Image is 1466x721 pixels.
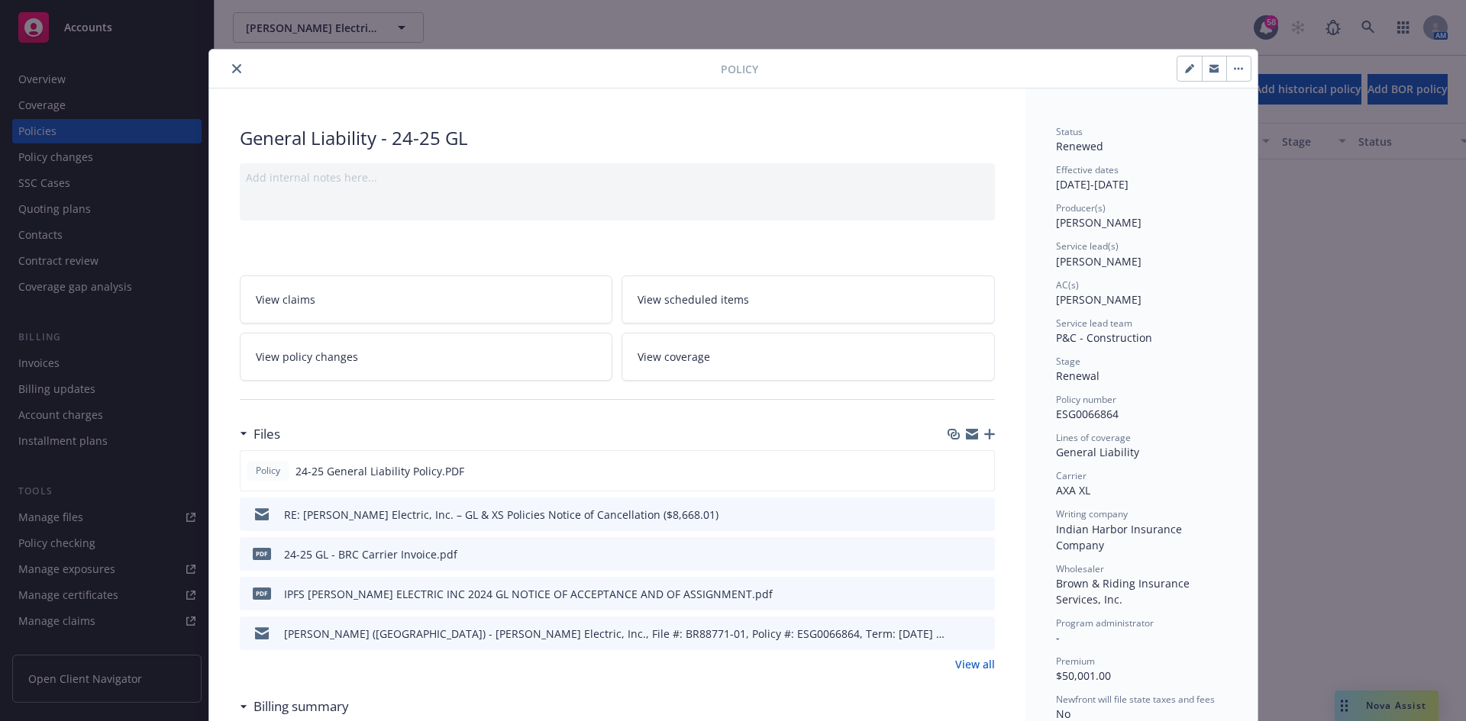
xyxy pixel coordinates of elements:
div: IPFS [PERSON_NAME] ELECTRIC INC 2024 GL NOTICE OF ACCEPTANCE AND OF ASSIGNMENT.pdf [284,586,773,602]
span: Service lead(s) [1056,240,1119,253]
span: [PERSON_NAME] [1056,215,1141,230]
span: Renewal [1056,369,1099,383]
button: preview file [974,463,988,479]
span: Wholesaler [1056,562,1104,575]
span: - [1056,630,1060,645]
div: RE: [PERSON_NAME] Electric, Inc. – GL & XS Policies Notice of Cancellation ($8,668.01) [284,507,718,523]
h3: Billing summary [253,697,349,716]
span: Brown & Riding Insurance Services, Inc. [1056,576,1193,607]
span: View coverage [638,349,710,365]
span: Indian Harbor Insurance Company [1056,522,1185,552]
span: Carrier [1056,469,1087,482]
h3: Files [253,424,280,444]
span: Status [1056,125,1083,138]
span: Effective dates [1056,163,1119,176]
span: $50,001.00 [1056,668,1111,683]
span: Producer(s) [1056,201,1106,214]
a: View all [955,656,995,672]
span: pdf [253,587,271,599]
a: View policy changes [240,333,613,381]
div: [DATE] - [DATE] [1056,163,1227,192]
div: Billing summary [240,697,349,716]
button: download file [951,546,963,562]
button: download file [950,463,962,479]
span: Premium [1056,655,1095,668]
div: Add internal notes here... [246,169,989,185]
span: Writing company [1056,507,1128,520]
span: Policy [721,61,758,77]
span: [PERSON_NAME] [1056,254,1141,269]
button: download file [951,586,963,602]
span: Stage [1056,355,1080,368]
button: preview file [975,586,989,602]
span: No [1056,707,1070,721]
button: preview file [975,507,989,523]
span: Program administrator [1056,616,1154,629]
button: preview file [975,626,989,642]
span: pdf [253,548,271,559]
button: download file [951,626,963,642]
div: [PERSON_NAME] ([GEOGRAPHIC_DATA]) - [PERSON_NAME] Electric, Inc., File #: BR88771-01, Policy #: E... [284,626,945,642]
span: P&C - Construction [1056,330,1152,345]
span: [PERSON_NAME] [1056,292,1141,307]
div: General Liability - 24-25 GL [240,125,995,151]
span: Lines of coverage [1056,431,1131,444]
span: ESG0066864 [1056,407,1119,421]
a: View coverage [622,333,995,381]
button: preview file [975,546,989,562]
span: AC(s) [1056,278,1079,291]
span: Newfront will file state taxes and fees [1056,693,1215,706]
div: Files [240,424,280,444]
span: View scheduled items [638,291,749,307]
span: View policy changes [256,349,358,365]
span: AXA XL [1056,483,1090,497]
a: View claims [240,275,613,323]
span: Renewed [1056,139,1103,153]
button: download file [951,507,963,523]
span: 24-25 General Liability Policy.PDF [295,463,464,479]
div: General Liability [1056,444,1227,460]
span: View claims [256,291,315,307]
a: View scheduled items [622,275,995,323]
span: Service lead team [1056,317,1132,330]
span: Policy number [1056,393,1116,406]
div: 24-25 GL - BRC Carrier Invoice.pdf [284,546,457,562]
button: close [228,60,246,78]
span: Policy [253,464,283,478]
